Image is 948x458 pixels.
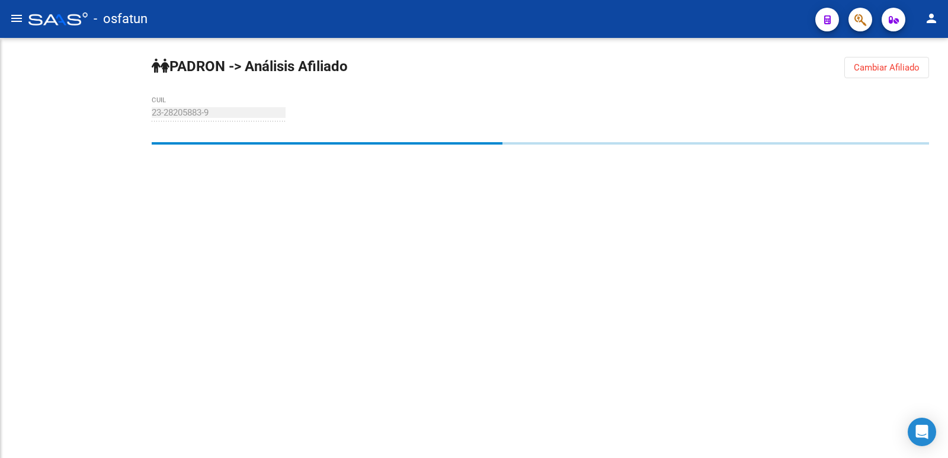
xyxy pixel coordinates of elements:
button: Cambiar Afiliado [844,57,929,78]
span: - osfatun [94,6,148,32]
div: Open Intercom Messenger [908,418,936,446]
mat-icon: person [924,11,939,25]
span: Cambiar Afiliado [854,62,920,73]
strong: PADRON -> Análisis Afiliado [152,58,348,75]
mat-icon: menu [9,11,24,25]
